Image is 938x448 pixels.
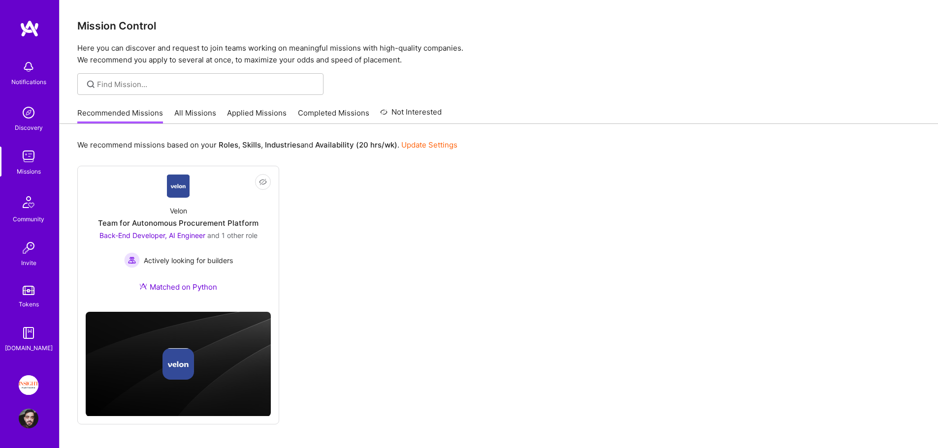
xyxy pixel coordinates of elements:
img: Company Logo [167,174,190,198]
img: bell [19,57,38,77]
div: Missions [17,166,41,177]
img: Invite [19,238,38,258]
a: Applied Missions [227,108,287,124]
div: Discovery [15,122,43,133]
p: Here you can discover and request to join teams working on meaningful missions with high-quality ... [77,42,920,66]
b: Availability (20 hrs/wk) [315,140,397,149]
div: Velon [170,206,187,216]
input: Find Mission... [97,79,316,90]
a: Not Interested [380,106,442,124]
img: Actively looking for builders [124,252,140,268]
span: and 1 other role [207,231,258,239]
img: guide book [19,323,38,343]
div: Matched on Python [139,282,217,292]
img: discovery [19,103,38,122]
img: Community [17,190,40,214]
a: Company LogoVelonTeam for Autonomous Procurement PlatformBack-End Developer, AI Engineer and 1 ot... [86,174,271,304]
img: logo [20,20,39,37]
h3: Mission Control [77,20,920,32]
img: tokens [23,286,34,295]
b: Roles [219,140,238,149]
p: We recommend missions based on your , , and . [77,140,457,150]
div: Invite [21,258,36,268]
div: Tokens [19,299,39,309]
span: Actively looking for builders [144,255,233,266]
a: Insight Partners: Data & AI - Sourcing [16,375,41,395]
img: cover [86,312,271,417]
img: Company logo [162,348,194,380]
a: User Avatar [16,409,41,428]
div: Community [13,214,44,224]
div: Notifications [11,77,46,87]
span: Back-End Developer, AI Engineer [99,231,205,239]
i: icon EyeClosed [259,178,267,186]
a: All Missions [174,108,216,124]
img: Ateam Purple Icon [139,282,147,290]
a: Recommended Missions [77,108,163,124]
b: Skills [242,140,261,149]
div: Team for Autonomous Procurement Platform [98,218,259,228]
i: icon SearchGrey [85,79,97,90]
div: [DOMAIN_NAME] [5,343,53,353]
a: Completed Missions [298,108,369,124]
b: Industries [265,140,300,149]
img: Insight Partners: Data & AI - Sourcing [19,375,38,395]
img: teamwork [19,147,38,166]
img: User Avatar [19,409,38,428]
a: Update Settings [401,140,457,149]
